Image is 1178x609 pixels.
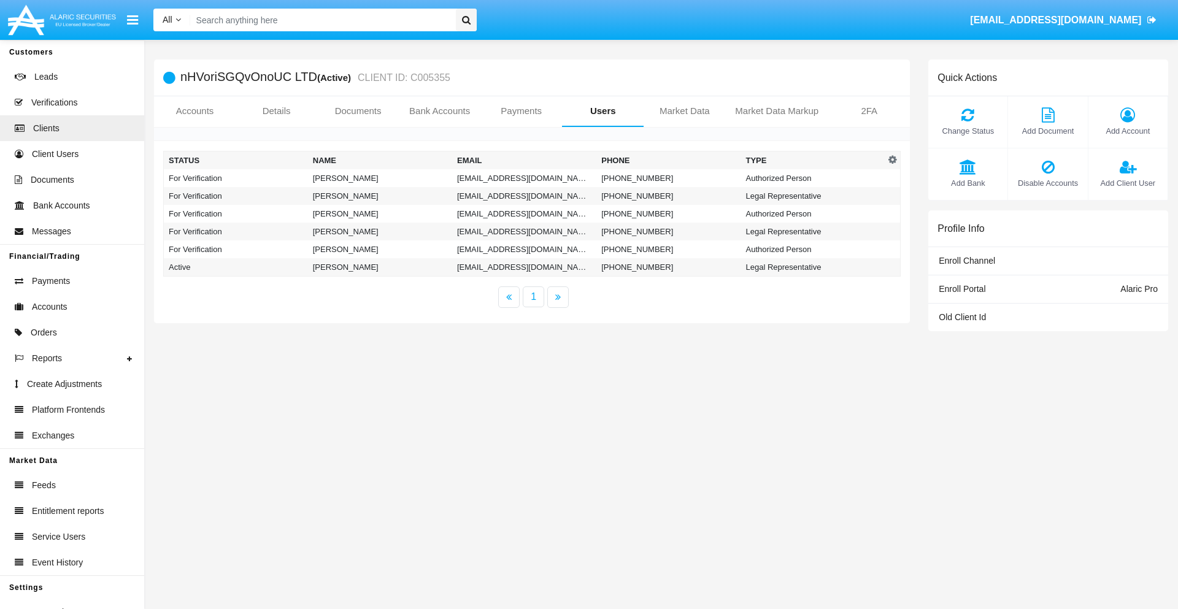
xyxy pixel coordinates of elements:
[1095,125,1161,137] span: Add Account
[32,404,105,416] span: Platform Frontends
[741,205,885,223] td: Authorized Person
[596,240,741,258] td: [PHONE_NUMBER]
[154,286,910,308] nav: paginator
[939,256,995,266] span: Enroll Channel
[725,96,828,126] a: Market Data Markup
[32,352,62,365] span: Reports
[452,151,596,170] th: Email
[452,223,596,240] td: [EMAIL_ADDRESS][DOMAIN_NAME]
[939,284,985,294] span: Enroll Portal
[934,125,1001,137] span: Change Status
[32,479,56,492] span: Feeds
[970,15,1141,25] span: [EMAIL_ADDRESS][DOMAIN_NAME]
[32,225,71,238] span: Messages
[308,258,452,277] td: [PERSON_NAME]
[190,9,452,31] input: Search
[34,71,58,83] span: Leads
[741,169,885,187] td: Authorized Person
[562,96,644,126] a: Users
[741,151,885,170] th: Type
[31,174,74,186] span: Documents
[31,96,77,109] span: Verifications
[399,96,480,126] a: Bank Accounts
[317,71,355,85] div: (Active)
[154,96,236,126] a: Accounts
[164,187,308,205] td: For Verification
[939,312,986,322] span: Old Client Id
[164,205,308,223] td: For Verification
[828,96,910,126] a: 2FA
[317,96,399,126] a: Documents
[480,96,562,126] a: Payments
[741,187,885,205] td: Legal Representative
[164,169,308,187] td: For Verification
[937,223,984,234] h6: Profile Info
[1095,177,1161,189] span: Add Client User
[32,148,79,161] span: Client Users
[6,2,118,38] img: Logo image
[355,73,450,83] small: CLIENT ID: C005355
[164,223,308,240] td: For Verification
[33,122,60,135] span: Clients
[741,258,885,277] td: Legal Representative
[236,96,317,126] a: Details
[452,205,596,223] td: [EMAIL_ADDRESS][DOMAIN_NAME]
[937,72,997,83] h6: Quick Actions
[32,429,74,442] span: Exchanges
[452,240,596,258] td: [EMAIL_ADDRESS][DOMAIN_NAME]
[596,187,741,205] td: [PHONE_NUMBER]
[32,556,83,569] span: Event History
[452,169,596,187] td: [EMAIL_ADDRESS][DOMAIN_NAME]
[596,169,741,187] td: [PHONE_NUMBER]
[163,15,172,25] span: All
[180,71,450,85] h5: nHVoriSGQvOnoUC LTD
[1014,125,1081,137] span: Add Document
[308,223,452,240] td: [PERSON_NAME]
[1014,177,1081,189] span: Disable Accounts
[934,177,1001,189] span: Add Bank
[308,169,452,187] td: [PERSON_NAME]
[308,205,452,223] td: [PERSON_NAME]
[596,223,741,240] td: [PHONE_NUMBER]
[32,275,70,288] span: Payments
[452,187,596,205] td: [EMAIL_ADDRESS][DOMAIN_NAME]
[32,530,85,543] span: Service Users
[164,258,308,277] td: Active
[33,199,90,212] span: Bank Accounts
[31,326,57,339] span: Orders
[596,258,741,277] td: [PHONE_NUMBER]
[164,240,308,258] td: For Verification
[741,223,885,240] td: Legal Representative
[164,151,308,170] th: Status
[32,505,104,518] span: Entitlement reports
[644,96,725,126] a: Market Data
[596,151,741,170] th: Phone
[27,378,102,391] span: Create Adjustments
[308,187,452,205] td: [PERSON_NAME]
[153,13,190,26] a: All
[596,205,741,223] td: [PHONE_NUMBER]
[741,240,885,258] td: Authorized Person
[308,240,452,258] td: [PERSON_NAME]
[964,3,1163,37] a: [EMAIL_ADDRESS][DOMAIN_NAME]
[32,301,67,313] span: Accounts
[1120,284,1158,294] span: Alaric Pro
[308,151,452,170] th: Name
[452,258,596,277] td: [EMAIL_ADDRESS][DOMAIN_NAME]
